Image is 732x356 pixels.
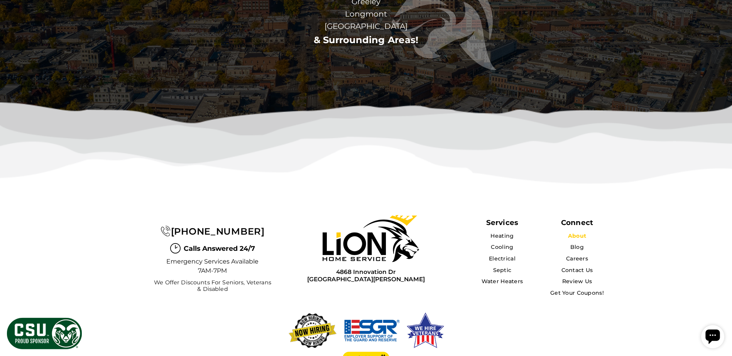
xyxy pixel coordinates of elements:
[562,278,592,285] a: Review Us
[343,311,401,350] img: We hire veterans
[6,317,83,350] img: CSU Sponsor Badge
[152,279,273,293] span: We Offer Discounts for Seniors, Veterans & Disabled
[171,226,265,237] span: [PHONE_NUMBER]
[3,3,26,26] div: Open chat widget
[166,257,259,275] span: Emergency Services Available 7AM-7PM
[270,20,463,32] span: [GEOGRAPHIC_DATA]
[161,226,264,237] a: [PHONE_NUMBER]
[493,267,512,274] a: Septic
[314,34,419,45] a: & Surrounding Areas!
[561,218,593,227] div: Connect
[184,243,255,254] span: Calls Answered 24/7
[550,289,604,296] a: Get Your Coupons!
[482,278,523,285] a: Water Heaters
[491,243,513,250] a: Cooling
[490,232,514,239] a: Heating
[307,268,425,275] span: 4868 Innovation Dr
[570,243,584,250] a: Blog
[486,218,518,227] span: Services
[406,311,445,350] img: We hire veterans
[566,255,588,262] a: Careers
[307,268,425,283] a: 4868 Innovation Dr[GEOGRAPHIC_DATA][PERSON_NAME]
[568,232,586,239] a: About
[489,255,516,262] a: Electrical
[287,311,338,350] img: now-hiring
[307,275,425,283] span: [GEOGRAPHIC_DATA][PERSON_NAME]
[270,8,463,20] span: Longmont
[561,267,593,274] a: Contact Us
